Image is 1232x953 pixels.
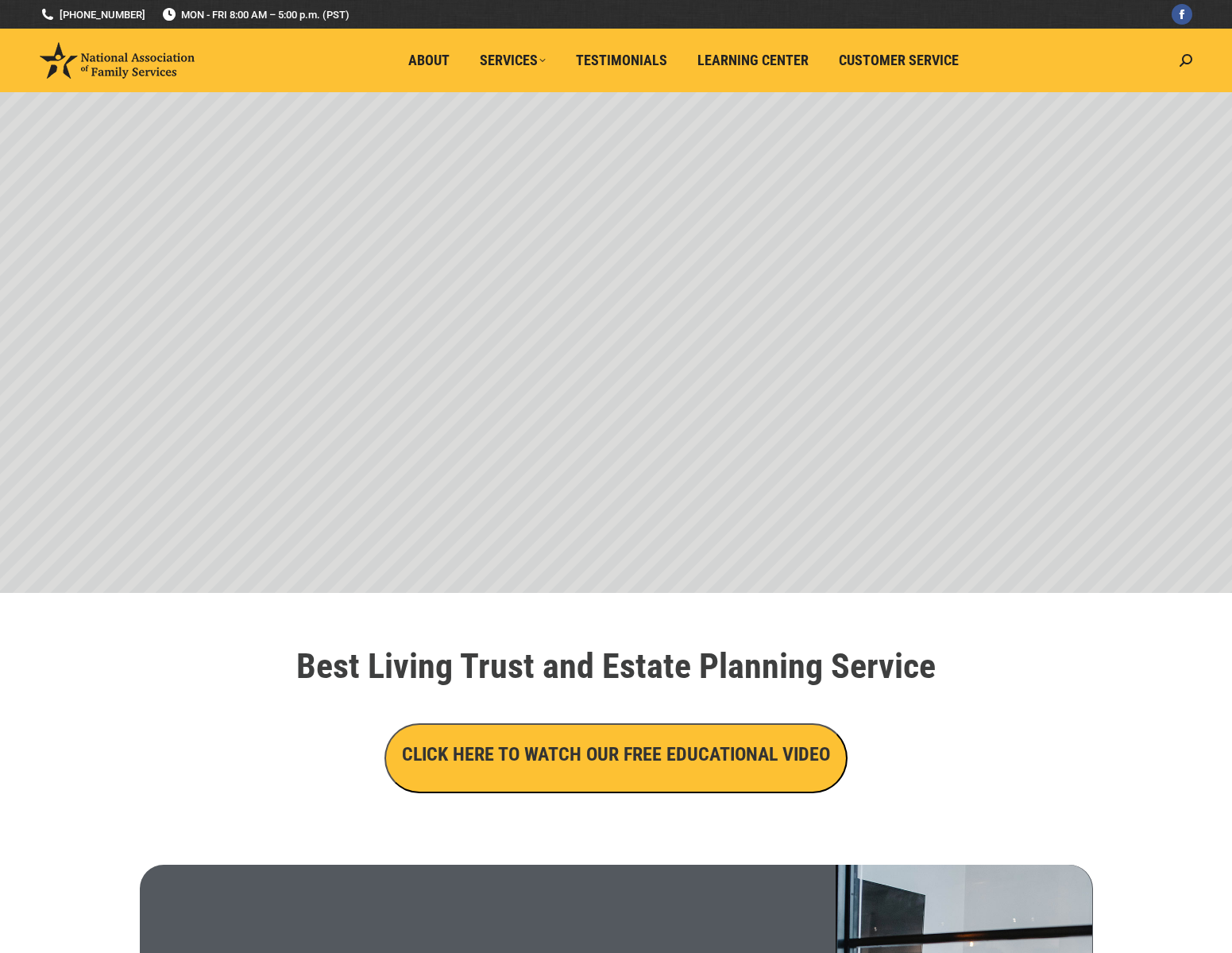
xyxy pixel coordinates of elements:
a: About [397,45,461,76]
a: Testimonials [565,45,678,76]
a: Learning Center [686,45,820,76]
span: Testimonials [576,52,667,69]
button: CLICK HERE TO WATCH OUR FREE EDUCATIONAL VIDEO [384,723,848,793]
a: Customer Service [828,45,970,76]
h3: CLICK HERE TO WATCH OUR FREE EDUCATIONAL VIDEO [402,741,830,768]
span: Learning Center [697,52,809,69]
h1: Best Living Trust and Estate Planning Service [172,649,1061,684]
a: CLICK HERE TO WATCH OUR FREE EDUCATIONAL VIDEO [384,747,848,764]
a: Facebook page opens in new window [1172,4,1192,25]
span: About [408,52,450,69]
span: MON - FRI 8:00 AM – 5:00 p.m. (PST) [161,7,350,22]
span: Services [480,52,546,69]
a: [PHONE_NUMBER] [40,7,145,22]
img: National Association of Family Services [40,42,195,79]
span: Customer Service [839,52,959,69]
